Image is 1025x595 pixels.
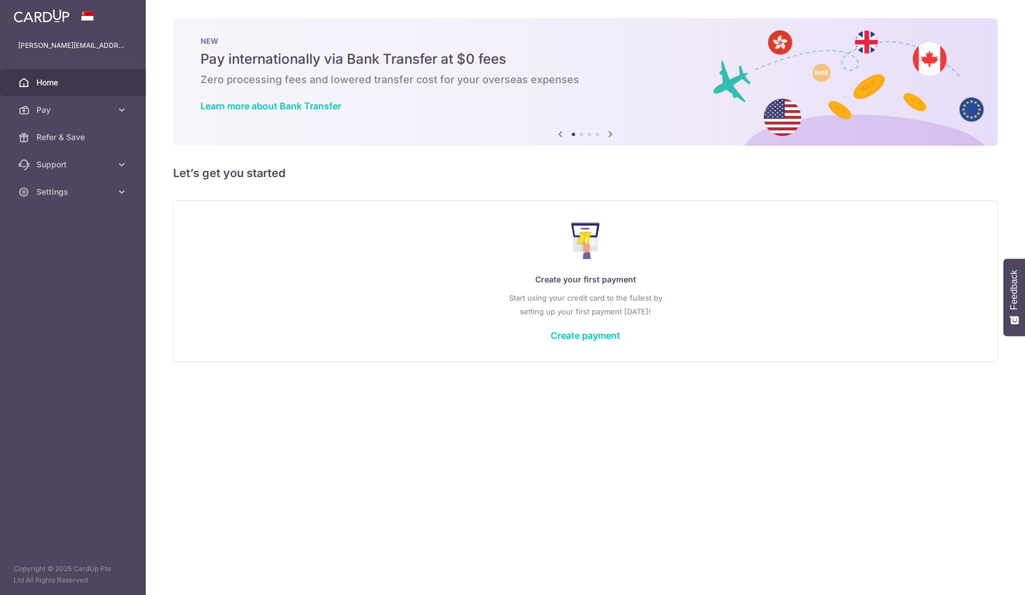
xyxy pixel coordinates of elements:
button: Feedback - Show survey [1003,258,1025,336]
h5: Let’s get you started [173,164,998,182]
a: Create payment [551,330,620,341]
p: Create your first payment [196,273,974,286]
span: Feedback [1009,270,1019,310]
img: Make Payment [571,223,600,259]
p: Start using your credit card to the fullest by setting up your first payment [DATE]! [196,291,974,318]
a: Learn more about Bank Transfer [200,100,341,112]
img: CardUp [14,9,69,23]
h5: Pay internationally via Bank Transfer at $0 fees [200,50,970,68]
span: Settings [36,186,112,198]
span: Pay [36,104,112,116]
span: Home [36,77,112,88]
span: Support [36,159,112,170]
img: Bank transfer banner [173,18,998,146]
p: [PERSON_NAME][EMAIL_ADDRESS][DOMAIN_NAME] [18,40,128,51]
span: Refer & Save [36,132,112,143]
h6: Zero processing fees and lowered transfer cost for your overseas expenses [200,73,970,87]
p: NEW [200,36,970,46]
